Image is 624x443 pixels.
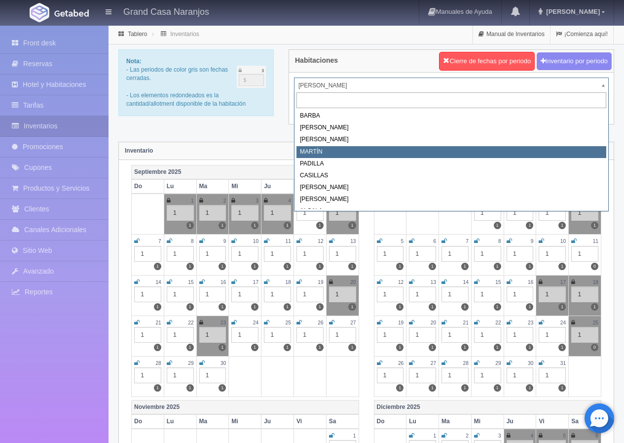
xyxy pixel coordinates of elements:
div: [PERSON_NAME] [296,122,606,134]
div: [PERSON_NAME] [296,134,606,146]
div: CASILLAS [296,170,606,182]
div: ALCALA [296,205,606,217]
div: MARTÍN [296,146,606,158]
div: BARBA [296,110,606,122]
div: PADILLA [296,158,606,170]
div: [PERSON_NAME] [296,194,606,205]
div: [PERSON_NAME] [296,182,606,194]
